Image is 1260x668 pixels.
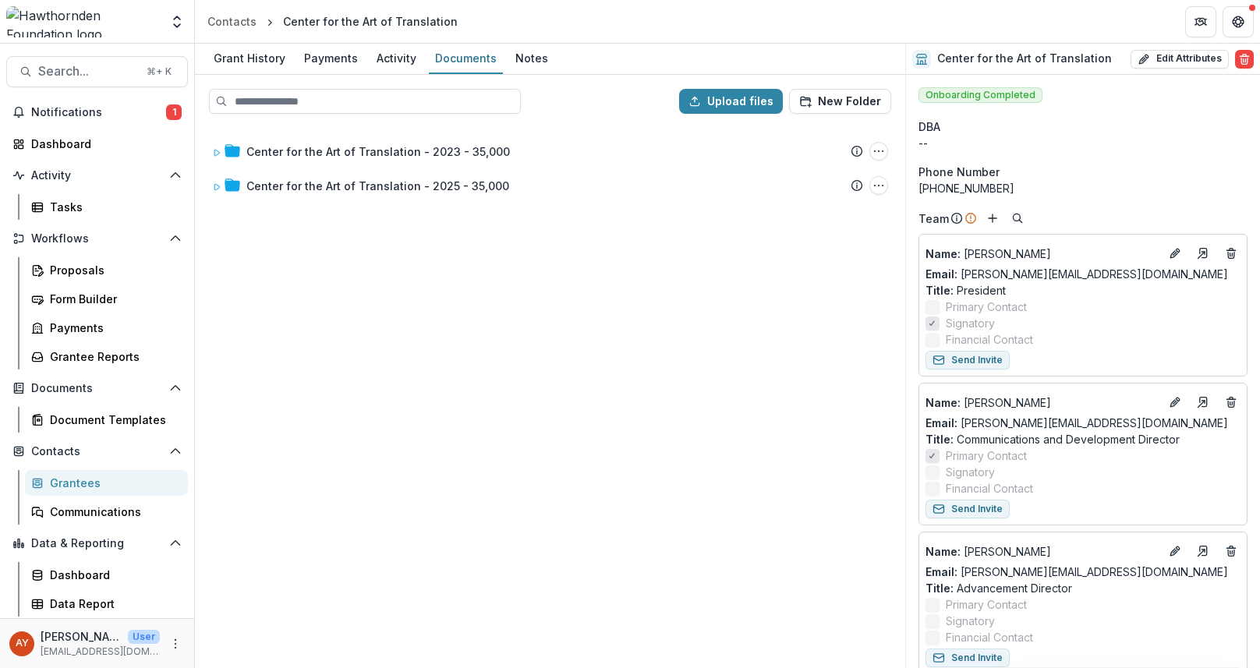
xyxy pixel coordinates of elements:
[1166,542,1184,560] button: Edit
[926,500,1010,518] button: Send Invite
[937,52,1112,65] h2: Center for the Art of Translation
[946,480,1033,497] span: Financial Contact
[869,176,888,195] button: Center for the Art of Translation - 2025 - 35,000 Options
[201,10,263,33] a: Contacts
[926,282,1241,299] p: President
[429,47,503,69] div: Documents
[166,634,185,653] button: More
[166,6,188,37] button: Open entity switcher
[6,131,188,157] a: Dashboard
[926,433,954,446] span: Title :
[1008,209,1027,228] button: Search
[6,376,188,401] button: Open Documents
[16,638,29,649] div: Andreas Yuíza
[50,504,175,520] div: Communications
[370,44,423,74] a: Activity
[1191,539,1216,564] a: Go to contact
[926,581,954,595] span: Title :
[926,545,961,558] span: Name :
[25,344,188,369] a: Grantee Reports
[918,210,949,227] p: Team
[6,163,188,188] button: Open Activity
[25,591,188,617] a: Data Report
[41,628,122,645] p: [PERSON_NAME]
[50,412,175,428] div: Document Templates
[206,170,894,201] div: Center for the Art of Translation - 2025 - 35,000Center for the Art of Translation - 2025 - 35,00...
[1222,542,1241,560] button: Deletes
[679,89,783,114] button: Upload files
[25,286,188,312] a: Form Builder
[166,104,182,120] span: 1
[946,596,1027,613] span: Primary Contact
[38,64,137,79] span: Search...
[1222,393,1241,412] button: Deletes
[1223,6,1254,37] button: Get Help
[25,499,188,525] a: Communications
[918,87,1042,103] span: Onboarding Completed
[25,470,188,496] a: Grantees
[50,475,175,491] div: Grantees
[50,567,175,583] div: Dashboard
[50,262,175,278] div: Proposals
[207,44,292,74] a: Grant History
[50,596,175,612] div: Data Report
[298,44,364,74] a: Payments
[6,531,188,556] button: Open Data & Reporting
[31,232,163,246] span: Workflows
[918,164,1000,180] span: Phone Number
[926,431,1241,447] p: Communications and Development Director
[926,580,1241,596] p: Advancement Director
[918,135,1248,151] div: --
[25,562,188,588] a: Dashboard
[206,136,894,167] div: Center for the Art of Translation - 2023 - 35,000Center for the Art of Translation - 2023 - 35,00...
[25,257,188,283] a: Proposals
[1191,390,1216,415] a: Go to contact
[983,209,1002,228] button: Add
[946,447,1027,464] span: Primary Contact
[1166,244,1184,263] button: Edit
[926,267,957,281] span: Email:
[50,320,175,336] div: Payments
[25,194,188,220] a: Tasks
[926,394,1159,411] a: Name: [PERSON_NAME]
[6,226,188,251] button: Open Workflows
[1222,244,1241,263] button: Deletes
[6,6,160,37] img: Hawthornden Foundation logo
[926,416,957,429] span: Email:
[926,246,1159,262] a: Name: [PERSON_NAME]
[31,169,163,182] span: Activity
[283,13,458,30] div: Center for the Art of Translation
[1235,50,1254,69] button: Delete
[926,543,1159,560] p: [PERSON_NAME]
[370,47,423,69] div: Activity
[926,246,1159,262] p: [PERSON_NAME]
[31,136,175,152] div: Dashboard
[31,382,163,395] span: Documents
[143,63,175,80] div: ⌘ + K
[25,315,188,341] a: Payments
[207,13,257,30] div: Contacts
[926,351,1010,369] button: Send Invite
[946,613,995,629] span: Signatory
[50,291,175,307] div: Form Builder
[1185,6,1216,37] button: Partners
[926,284,954,297] span: Title :
[946,315,995,331] span: Signatory
[41,645,160,659] p: [EMAIL_ADDRESS][DOMAIN_NAME]
[926,266,1228,282] a: Email: [PERSON_NAME][EMAIL_ADDRESS][DOMAIN_NAME]
[926,564,1228,580] a: Email: [PERSON_NAME][EMAIL_ADDRESS][DOMAIN_NAME]
[926,394,1159,411] p: [PERSON_NAME]
[50,199,175,215] div: Tasks
[1131,50,1229,69] button: Edit Attributes
[6,439,188,464] button: Open Contacts
[918,118,940,135] span: DBA
[6,100,188,125] button: Notifications1
[50,348,175,365] div: Grantee Reports
[1166,393,1184,412] button: Edit
[25,407,188,433] a: Document Templates
[869,142,888,161] button: Center for the Art of Translation - 2023 - 35,000 Options
[946,299,1027,315] span: Primary Contact
[207,47,292,69] div: Grant History
[201,10,464,33] nav: breadcrumb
